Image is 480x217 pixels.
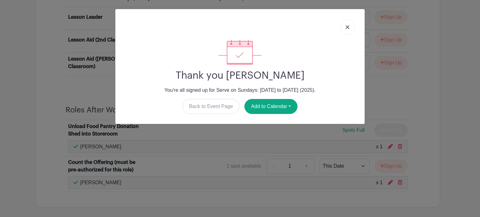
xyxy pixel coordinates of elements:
button: Add to Calendar [244,99,297,114]
p: You're all signed up for Serve on Sundays: [DATE] to [DATE] (2025). [120,86,360,94]
img: signup_complete-c468d5dda3e2740ee63a24cb0ba0d3ce5d8a4ecd24259e683200fb1569d990c8.svg [218,40,262,65]
img: close_button-5f87c8562297e5c2d7936805f587ecaba9071eb48480494691a3f1689db116b3.svg [346,25,349,29]
a: Back to Event Page [182,99,240,114]
h2: Thank you [PERSON_NAME] [120,70,360,81]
